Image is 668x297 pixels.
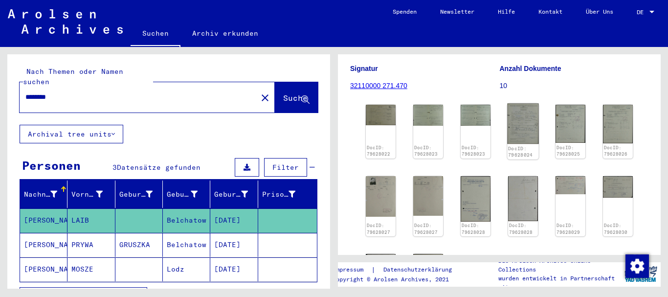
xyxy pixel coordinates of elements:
img: 001.jpg [366,105,396,125]
div: | [333,265,464,275]
img: 002.jpg [508,176,538,221]
span: DE [637,9,647,16]
mat-cell: MOSZE [67,257,115,281]
div: Vorname [71,186,114,202]
a: Datenschutzerklärung [376,265,464,275]
div: Personen [22,157,81,174]
mat-header-cell: Vorname [67,181,115,208]
mat-cell: PRYWA [67,233,115,257]
span: Datensätze gefunden [117,163,200,172]
mat-cell: [DATE] [210,208,258,232]
mat-header-cell: Geburtsdatum [210,181,258,208]
mat-cell: Lodz [163,257,210,281]
img: 001.jpg [413,105,443,126]
mat-cell: GRUSZKA [115,233,163,257]
a: DocID: 79628029 [557,223,580,235]
mat-cell: Belchatow [163,233,210,257]
a: DocID: 79628027 [414,223,438,235]
mat-header-cell: Prisoner # [258,181,317,208]
img: 002.jpg [413,176,443,216]
a: DocID: 79628027 [367,223,390,235]
button: Archival tree units [20,125,123,143]
a: Archiv erkunden [180,22,270,45]
img: 001.jpg [603,176,633,198]
img: 001.jpg [413,254,443,276]
a: DocID: 79628022 [367,145,390,157]
a: DocID: 79628023 [462,145,485,157]
a: 32110000 271.470 [350,82,407,90]
div: Nachname [24,186,69,202]
div: Geburtsdatum [214,186,260,202]
span: Suche [283,93,308,103]
a: DocID: 79628028 [509,223,533,235]
a: Impressum [333,265,371,275]
p: Die Arolsen Archives Online-Collections [498,256,621,274]
img: yv_logo.png [623,262,659,286]
div: Geburtsname [119,186,165,202]
b: Anzahl Dokumente [500,65,561,72]
img: 002.jpg [366,254,396,295]
img: 002.jpg [461,105,490,126]
mat-label: Nach Themen oder Namen suchen [23,67,123,86]
img: 001.jpg [556,105,585,143]
button: Clear [255,88,275,107]
a: DocID: 79628025 [557,145,580,157]
mat-icon: close [259,92,271,104]
a: Suchen [131,22,180,47]
img: 001.jpg [366,176,396,217]
p: wurden entwickelt in Partnerschaft mit [498,274,621,292]
mat-cell: LAIB [67,208,115,232]
mat-cell: [PERSON_NAME] [20,208,67,232]
img: 001.jpg [507,103,538,144]
div: Geburtsdatum [214,189,247,200]
div: Geburtsname [119,189,153,200]
span: Filter [272,163,299,172]
mat-cell: Belchatow [163,208,210,232]
div: Prisoner # [262,186,308,202]
img: 001.jpg [556,176,585,194]
img: Zustimmung ändern [625,254,649,278]
mat-header-cell: Geburt‏ [163,181,210,208]
div: Prisoner # [262,189,295,200]
a: DocID: 79628028 [462,223,485,235]
button: Suche [275,82,318,113]
img: 001.jpg [603,105,633,143]
a: DocID: 79628030 [604,223,627,235]
a: DocID: 79628023 [414,145,438,157]
a: DocID: 79628026 [604,145,627,157]
div: Nachname [24,189,57,200]
mat-cell: [DATE] [210,233,258,257]
div: Geburt‏ [167,189,198,200]
mat-cell: [PERSON_NAME] [20,257,67,281]
b: Signatur [350,65,378,72]
a: DocID: 79628024 [508,145,533,158]
img: Arolsen_neg.svg [8,9,123,34]
mat-header-cell: Nachname [20,181,67,208]
mat-header-cell: Geburtsname [115,181,163,208]
mat-cell: [PERSON_NAME] [20,233,67,257]
mat-cell: [DATE] [210,257,258,281]
img: 001.jpg [461,176,490,222]
p: 10 [500,81,649,91]
div: Vorname [71,189,102,200]
span: 3 [112,163,117,172]
p: Copyright © Arolsen Archives, 2021 [333,275,464,284]
button: Filter [264,158,307,177]
div: Geburt‏ [167,186,210,202]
